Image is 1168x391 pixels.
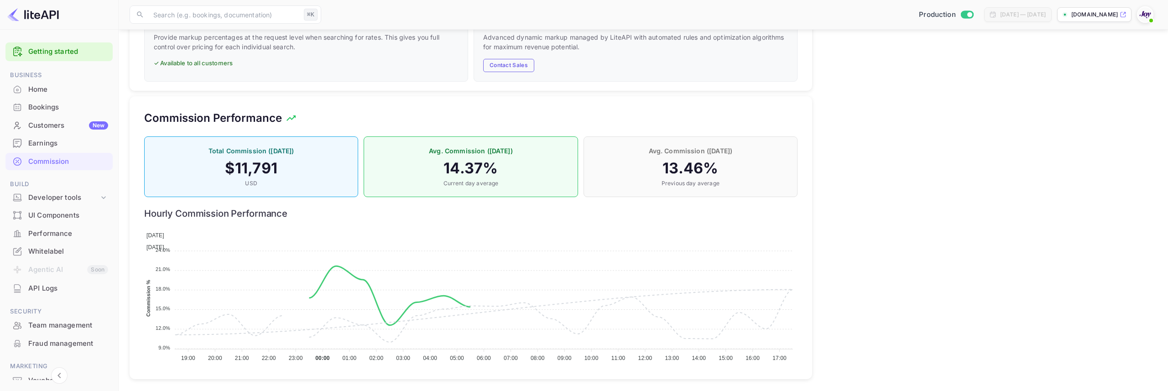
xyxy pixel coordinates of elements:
tspan: 02:00 [369,355,383,361]
tspan: 05:00 [450,355,464,361]
a: Performance [5,225,113,242]
tspan: 12.0% [156,325,170,331]
div: Commission [5,153,113,171]
div: Team management [28,320,108,331]
a: Earnings [5,135,113,151]
tspan: 13:00 [665,355,679,361]
tspan: 01:00 [343,355,357,361]
p: ✓ Available to all customers [154,59,459,68]
p: USD [154,179,349,188]
p: Total Commission ([DATE]) [154,146,349,156]
div: Home [5,81,113,99]
div: Commission [28,156,108,167]
div: Getting started [5,42,113,61]
tspan: 14:00 [692,355,706,361]
tspan: 23:00 [289,355,303,361]
div: Customers [28,120,108,131]
img: LiteAPI logo [7,7,59,22]
tspan: 20:00 [208,355,222,361]
tspan: 10:00 [584,355,599,361]
tspan: 21:00 [235,355,249,361]
span: Production [919,10,956,20]
div: Whitelabel [28,246,108,257]
span: Business [5,70,113,80]
div: API Logs [5,280,113,297]
p: [DOMAIN_NAME] [1071,10,1118,19]
div: New [89,121,108,130]
span: Build [5,179,113,189]
p: Avg. Commission ([DATE]) [593,146,788,156]
p: Previous day average [593,179,788,188]
a: Getting started [28,47,108,57]
div: UI Components [5,207,113,224]
tspan: 16:00 [746,355,760,361]
tspan: 07:00 [504,355,518,361]
tspan: 15.0% [156,306,170,311]
tspan: 03:00 [396,355,410,361]
div: Bookings [5,99,113,116]
tspan: 04:00 [423,355,437,361]
a: Fraud management [5,335,113,352]
tspan: 06:00 [477,355,491,361]
tspan: 9.0% [158,345,170,350]
a: Bookings [5,99,113,115]
button: Contact Sales [483,59,534,72]
tspan: 22:00 [262,355,276,361]
input: Search (e.g. bookings, documentation) [148,5,300,24]
button: Collapse navigation [51,367,68,384]
div: Performance [5,225,113,243]
div: CustomersNew [5,117,113,135]
div: Home [28,84,108,95]
tspan: 17:00 [772,355,787,361]
div: UI Components [28,210,108,221]
h6: Hourly Commission Performance [144,208,798,219]
a: Whitelabel [5,243,113,260]
a: CustomersNew [5,117,113,134]
tspan: 12:00 [638,355,652,361]
h5: Commission Performance [144,111,282,125]
div: Whitelabel [5,243,113,261]
tspan: 24.0% [156,247,170,252]
a: UI Components [5,207,113,224]
span: Marketing [5,361,113,371]
div: Fraud management [5,335,113,353]
a: Commission [5,153,113,170]
div: Bookings [28,102,108,113]
h4: 13.46 % [593,159,788,177]
p: Advanced dynamic markup managed by LiteAPI with automated rules and optimization algorithms for m... [483,32,788,52]
h4: 14.37 % [373,159,568,177]
tspan: 19:00 [181,355,195,361]
p: Provide markup percentages at the request level when searching for rates. This gives you full con... [154,32,459,52]
div: Fraud management [28,339,108,349]
div: Developer tools [5,190,113,206]
tspan: 00:00 [315,355,330,361]
div: Earnings [28,138,108,149]
div: ⌘K [304,9,318,21]
img: With Joy [1138,7,1152,22]
p: Avg. Commission ([DATE]) [373,146,568,156]
div: Switch to Sandbox mode [915,10,977,20]
tspan: 08:00 [531,355,545,361]
tspan: 11:00 [611,355,626,361]
a: Team management [5,317,113,334]
h4: $ 11,791 [154,159,349,177]
div: Vouchers [28,375,108,386]
span: [DATE] [146,232,164,239]
tspan: 21.0% [156,266,170,272]
a: Vouchers [5,372,113,389]
div: Developer tools [28,193,99,203]
span: [DATE] [146,244,164,250]
p: Current day average [373,179,568,188]
div: Performance [28,229,108,239]
div: [DATE] — [DATE] [1000,10,1046,19]
tspan: 15:00 [719,355,733,361]
tspan: 09:00 [558,355,572,361]
div: API Logs [28,283,108,294]
a: API Logs [5,280,113,297]
a: Home [5,81,113,98]
text: Commission % [146,280,151,317]
span: Security [5,307,113,317]
tspan: 18.0% [156,286,170,292]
